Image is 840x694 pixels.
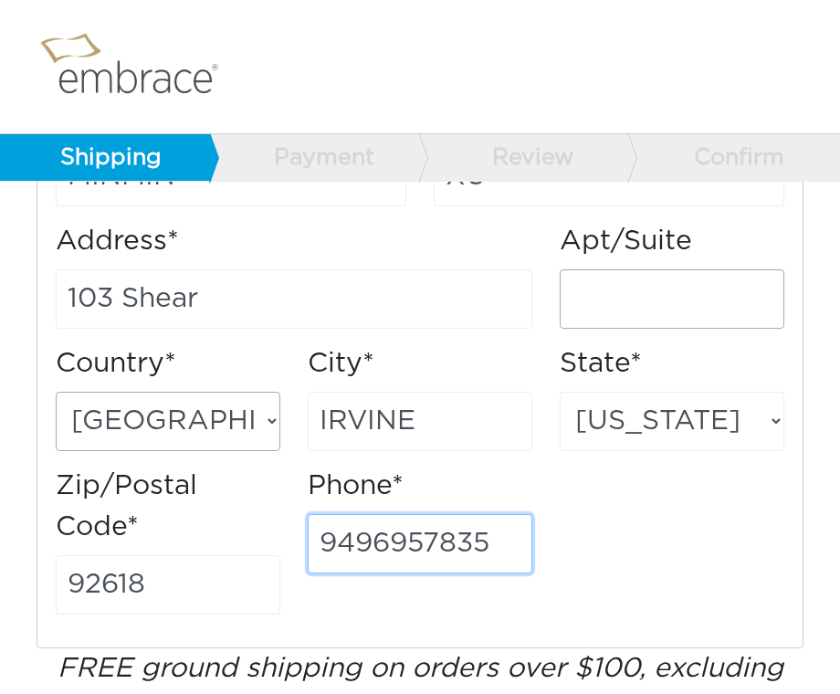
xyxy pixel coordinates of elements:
label: Zip/Postal Code* [56,466,280,548]
a: Payment [209,134,419,182]
label: Country* [56,343,176,384]
a: Confirm [627,134,837,182]
label: Phone* [308,466,404,507]
a: Review [418,134,628,182]
img: logo.png [32,23,242,110]
label: Address* [56,221,179,262]
label: City* [308,343,374,384]
label: Apt/Suite [560,221,692,262]
label: State* [560,343,642,384]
